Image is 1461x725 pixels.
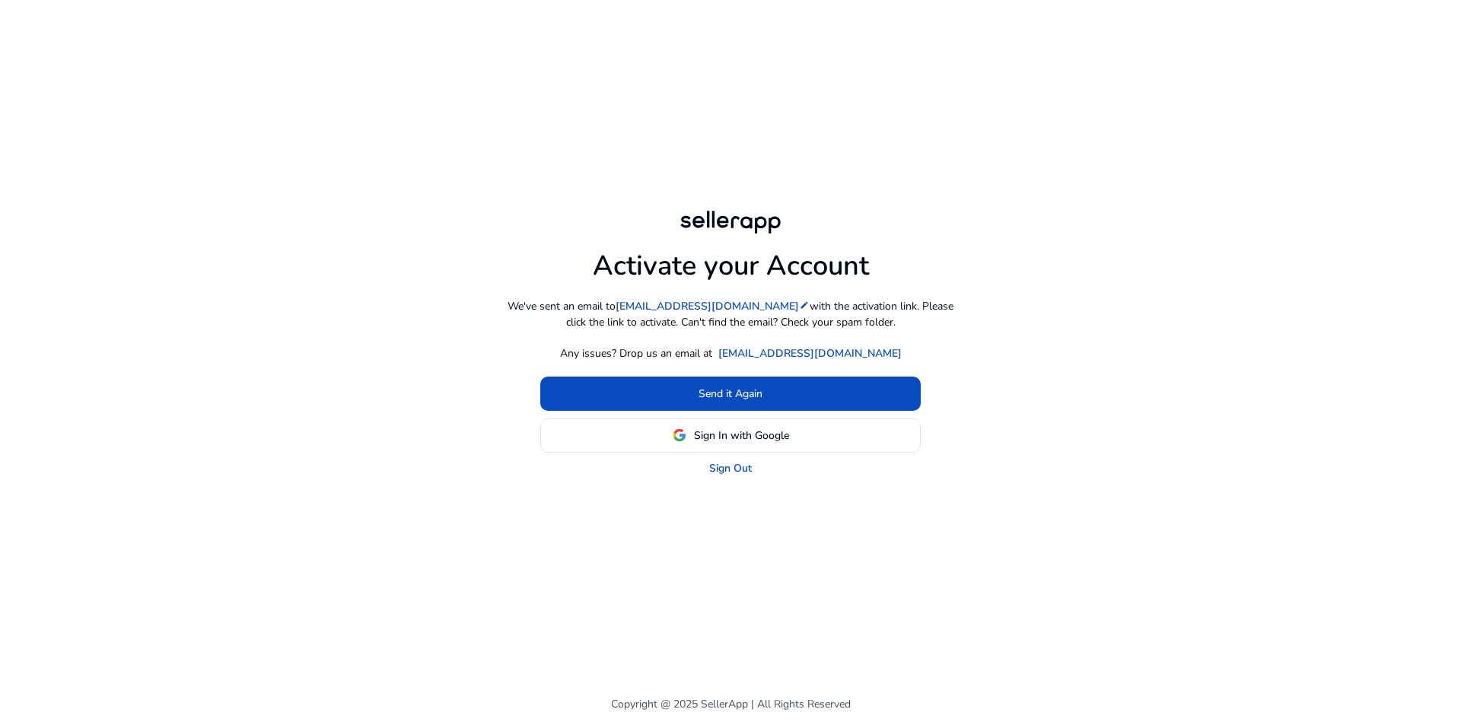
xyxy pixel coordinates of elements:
a: Sign Out [709,460,752,476]
button: Sign In with Google [540,418,921,453]
button: Send it Again [540,377,921,411]
a: [EMAIL_ADDRESS][DOMAIN_NAME] [616,298,810,314]
p: We've sent an email to with the activation link. Please click the link to activate. Can't find th... [502,298,959,330]
span: Sign In with Google [694,428,789,444]
p: Any issues? Drop us an email at [560,345,712,361]
img: google-logo.svg [673,428,686,442]
a: [EMAIL_ADDRESS][DOMAIN_NAME] [718,345,902,361]
h1: Activate your Account [593,237,869,282]
mat-icon: edit [799,300,810,310]
span: Send it Again [699,386,762,402]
